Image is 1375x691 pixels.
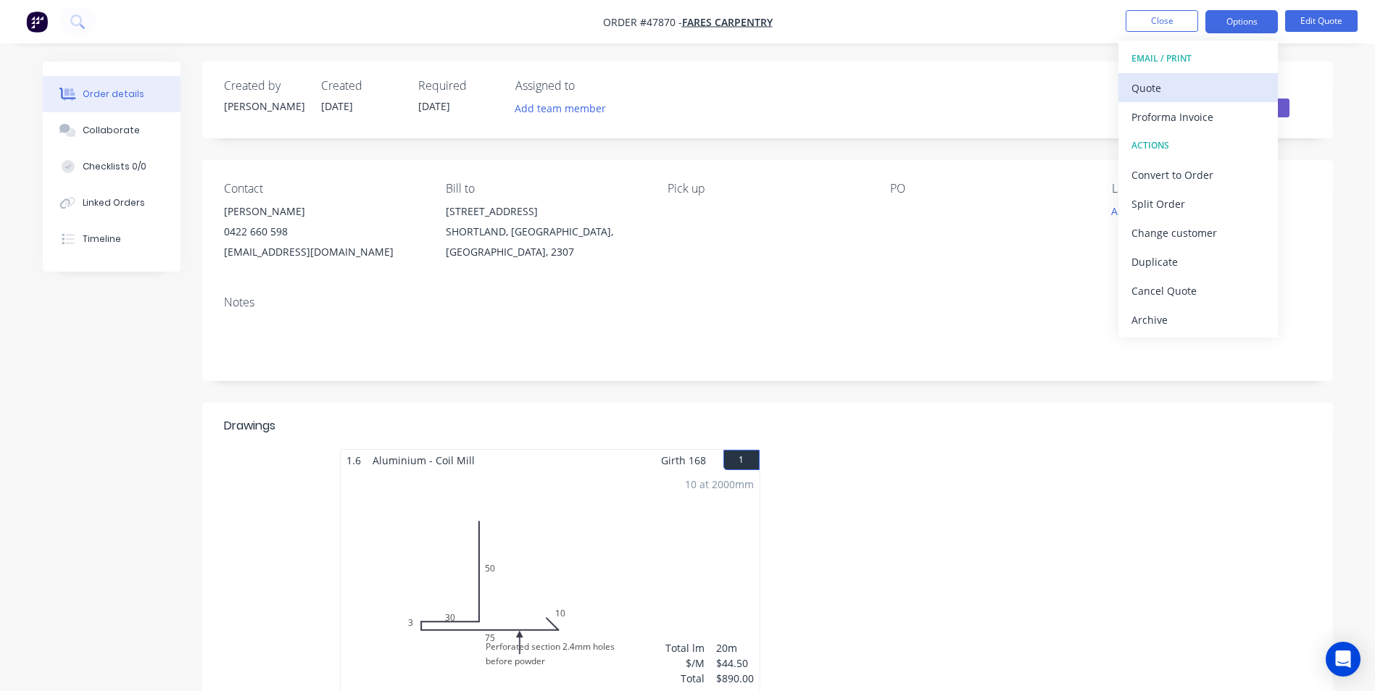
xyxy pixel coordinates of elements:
span: 1.6 [341,450,367,471]
div: $44.50 [716,656,754,671]
button: Order details [43,76,180,112]
div: Cancel Quote [1131,280,1265,301]
div: Linked Orders [83,196,145,209]
div: Timeline [83,233,121,246]
div: [PERSON_NAME] [224,99,304,114]
div: Drawings [224,417,275,435]
div: Convert to Order [1131,164,1265,185]
button: Edit Quote [1285,10,1358,32]
div: [STREET_ADDRESS] [446,201,644,222]
button: Timeline [43,221,180,257]
div: Duplicate [1131,251,1265,272]
div: Assigned to [515,79,660,93]
div: PO [890,182,1089,196]
div: Change customer [1131,222,1265,243]
div: 20m [716,640,754,656]
div: Checklists 0/0 [83,160,146,173]
div: Collaborate [83,124,140,137]
span: [DATE] [418,99,450,113]
span: Girth 168 [661,450,706,471]
img: Factory [26,11,48,33]
button: Linked Orders [43,185,180,221]
div: $/M [665,656,705,671]
div: $890.00 [716,671,754,686]
button: Add team member [507,99,613,118]
div: EMAIL / PRINT [1131,49,1265,68]
span: [DATE] [321,99,353,113]
div: Proforma Invoice [1131,106,1265,127]
div: [PERSON_NAME]0422 660 598[EMAIL_ADDRESS][DOMAIN_NAME] [224,201,423,262]
span: Aluminium - Coil Mill [367,450,481,471]
div: Required [418,79,498,93]
div: Archive [1131,309,1265,330]
div: [PERSON_NAME] [224,201,423,222]
div: 0422 660 598 [224,222,423,242]
div: Total [665,671,705,686]
button: Options [1205,10,1278,33]
div: Quote [1131,78,1265,99]
div: Open Intercom Messenger [1326,642,1361,677]
div: SHORTLAND, [GEOGRAPHIC_DATA], [GEOGRAPHIC_DATA], 2307 [446,222,644,262]
span: Order #47870 - [603,15,682,29]
div: [EMAIL_ADDRESS][DOMAIN_NAME] [224,242,423,262]
button: Checklists 0/0 [43,148,180,185]
div: [STREET_ADDRESS]SHORTLAND, [GEOGRAPHIC_DATA], [GEOGRAPHIC_DATA], 2307 [446,201,644,262]
button: Collaborate [43,112,180,148]
button: 1 [723,450,760,470]
div: Notes [224,296,1311,309]
div: Order details [83,88,144,101]
div: Created by [224,79,304,93]
a: FARES CARPENTRY [682,15,773,29]
button: Add labels [1104,201,1171,221]
div: ACTIONS [1131,136,1265,155]
div: Created [321,79,401,93]
div: Total lm [665,640,705,656]
div: Contact [224,182,423,196]
button: Add team member [515,99,614,118]
button: Close [1126,10,1198,32]
div: Bill to [446,182,644,196]
div: Split Order [1131,193,1265,214]
div: 10 at 2000mm [685,477,754,492]
div: Pick up [668,182,866,196]
div: Labels [1112,182,1310,196]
